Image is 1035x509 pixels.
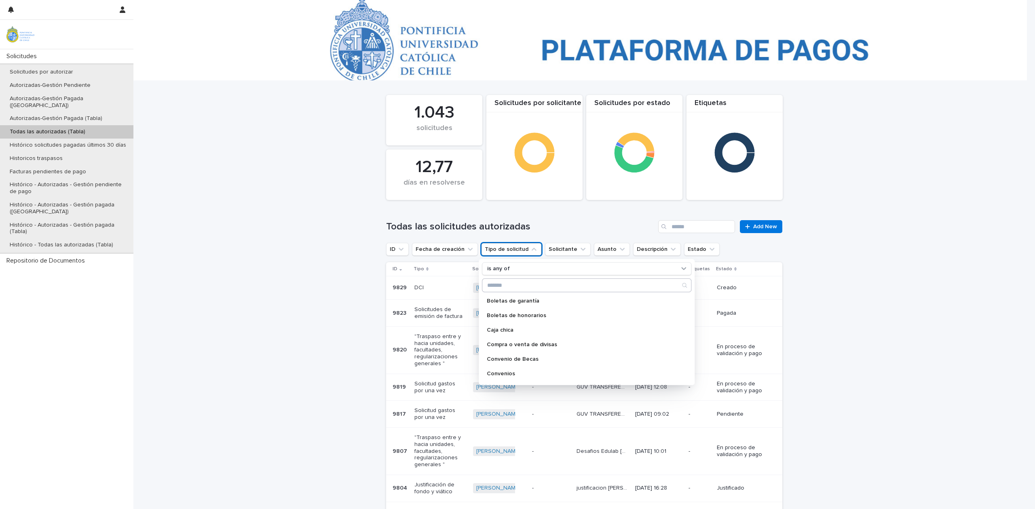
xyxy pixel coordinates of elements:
p: is any of [487,265,510,272]
p: "Traspaso entre y hacia unidades, facultades, regularizaciones generales " [414,434,465,468]
img: iqsleoUpQLaG7yz5l0jK [6,26,34,42]
p: Pendiente [717,411,767,418]
p: - [532,411,570,418]
p: - [689,448,710,455]
div: Etiquetas [686,99,783,112]
a: [PERSON_NAME] [476,411,520,418]
div: 1.043 [400,103,469,123]
a: [PERSON_NAME] [476,485,520,492]
p: Caja chica [487,327,678,333]
p: Solicitante [472,265,498,273]
tr: 98179817 Solicitud gastos por una vez[PERSON_NAME] -GUV TRANSFERENCIA TECNOLOGICAGUV TRANSFERENCI... [386,401,782,428]
input: Search [482,279,691,292]
p: 9807 [393,446,409,455]
span: Add New [753,224,777,229]
p: - [689,411,710,418]
p: ID [393,265,397,273]
p: Creado [717,284,767,291]
div: días en resolverse [400,179,469,196]
p: Autorizadas-Gestión Pendiente [3,82,97,89]
button: Tipo de solicitud [481,243,542,256]
p: 9820 [393,345,408,353]
p: [DATE] 09:02 [635,411,682,418]
p: Histórico - Autorizadas - Gestión pendiente de pago [3,181,133,195]
p: Convenio de Becas [487,356,678,362]
p: justificacion Carlos Gonzalez Pucon [577,483,629,492]
button: Asunto [594,243,630,256]
p: GUV TRANSFERENCIA TECNOLOGICA 754514 758146 [577,382,629,391]
p: Justificado [717,485,767,492]
a: [PERSON_NAME] [476,384,520,391]
p: - [689,347,710,353]
p: En proceso de validación y pago [717,343,767,357]
a: [PERSON_NAME] [476,448,520,455]
p: - [689,485,710,492]
p: Boletas de honorarios [487,313,678,318]
p: Etiquetas [688,265,710,273]
p: Pagada [717,310,767,317]
h1: Todas las solicitudes autorizadas [386,221,655,233]
p: Solicitud gastos por una vez [414,407,465,421]
p: En proceso de validación y pago [717,381,767,394]
p: DCI [414,284,465,291]
p: Tipo [414,265,424,273]
p: - [532,448,570,455]
tr: 98239823 Solicitudes de emisión de factura[PERSON_NAME] -CORPORACIÓNURGENTE- EMISION CENTRO DE EX... [386,300,782,327]
button: Solicitante [545,243,591,256]
a: [PERSON_NAME] [476,310,520,317]
p: [DATE] 10:01 [635,448,682,455]
p: 9804 [393,483,409,492]
p: - [689,284,710,291]
p: Justificación de fondo y viático [414,482,465,495]
input: Search [658,220,735,233]
p: "Traspaso entre y hacia unidades, facultades, regularizaciones generales " [414,333,465,367]
button: ID [386,243,409,256]
div: Solicitudes por estado [586,99,682,112]
tr: 98079807 "Traspaso entre y hacia unidades, facultades, regularizaciones generales "[PERSON_NAME] ... [386,427,782,475]
button: Descripción [633,243,681,256]
p: Histórico - Autorizadas - Gestión pagada ([GEOGRAPHIC_DATA]) [3,202,133,215]
p: 9823 [393,308,408,317]
p: Repositorio de Documentos [3,257,91,265]
a: Solicitudes [386,2,415,11]
p: Historicos traspasos [3,155,69,162]
p: - [532,384,570,391]
p: Convenios [487,371,678,376]
p: 9829 [393,283,408,291]
p: [DATE] 16:28 [635,485,682,492]
div: solicitudes [400,124,469,141]
p: Histórico - Autorizadas - Gestión pagada (Tabla) [3,222,133,236]
p: Histórico solicitudes pagadas últimos 30 días [3,142,133,149]
p: Todas las autorizadas (Tabla) [3,128,92,135]
tr: 98299829 DCI[PERSON_NAME] --- [DATE] 14:41-Creado [386,276,782,300]
p: 9817 [393,409,408,418]
p: - [689,384,710,391]
button: Estado [684,243,720,256]
p: - [532,485,570,492]
div: Search [482,278,691,292]
p: Compra o venta de divisas [487,342,678,347]
p: En proceso de validación y pago [717,444,767,458]
div: 12,77 [400,157,469,177]
p: Facturas pendientes de pago [3,168,93,175]
div: Solicitudes por solicitante [486,99,583,112]
p: [DATE] 12:08 [635,384,682,391]
p: Solicitud gastos por una vez [414,381,465,394]
tr: 98049804 Justificación de fondo y viático[PERSON_NAME] -justificacion [PERSON_NAME]justificacion ... [386,475,782,502]
p: Histórico - Todas las autorizadas (Tabla) [3,242,120,248]
a: [PERSON_NAME] [476,347,520,353]
a: [PERSON_NAME] [476,284,520,291]
p: - [689,310,710,317]
p: Boletas de garantía [487,298,678,304]
a: Add New [740,220,782,233]
p: Solicitudes de emisión de factura [414,306,465,320]
tr: 98199819 Solicitud gastos por una vez[PERSON_NAME] -GUV TRANSFERENCIA TECNOLOGICA 754514 758146GU... [386,374,782,401]
p: Estado [716,265,732,273]
p: Todas las autorizadas (Tabla) [424,2,501,11]
p: Desafios Edulab Pablo Escobar [577,446,629,455]
p: Solicitudes [3,53,43,60]
p: 9819 [393,382,408,391]
p: Solicitudes por autorizar [3,69,80,76]
p: Autorizadas-Gestión Pagada (Tabla) [3,115,109,122]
